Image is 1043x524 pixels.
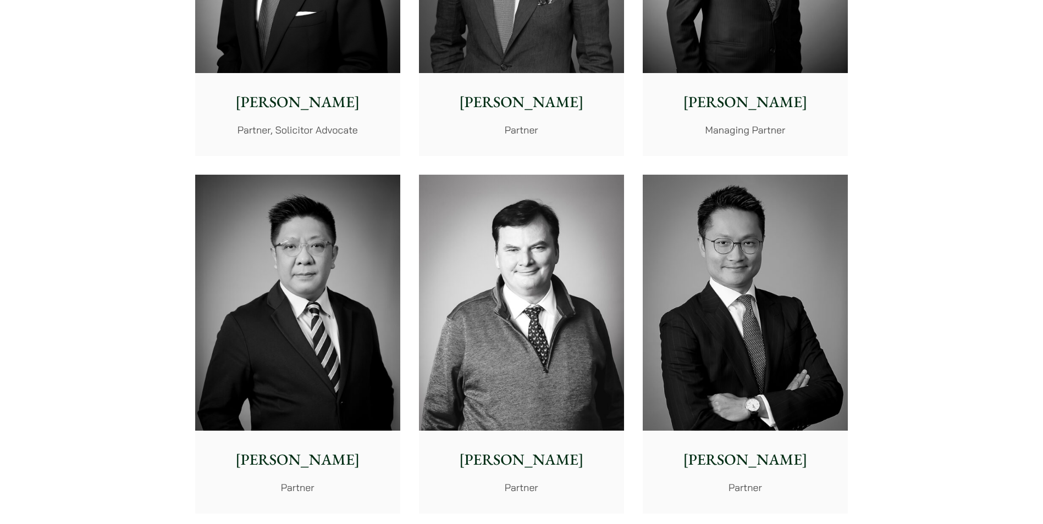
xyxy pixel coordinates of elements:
[419,175,624,514] a: [PERSON_NAME] Partner
[652,480,839,495] p: Partner
[204,448,391,471] p: [PERSON_NAME]
[428,480,615,495] p: Partner
[204,91,391,114] p: [PERSON_NAME]
[652,122,839,137] p: Managing Partner
[652,448,839,471] p: [PERSON_NAME]
[643,175,848,514] a: [PERSON_NAME] Partner
[428,122,615,137] p: Partner
[428,448,615,471] p: [PERSON_NAME]
[195,175,400,514] a: [PERSON_NAME] Partner
[428,91,615,114] p: [PERSON_NAME]
[204,122,391,137] p: Partner, Solicitor Advocate
[652,91,839,114] p: [PERSON_NAME]
[204,480,391,495] p: Partner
